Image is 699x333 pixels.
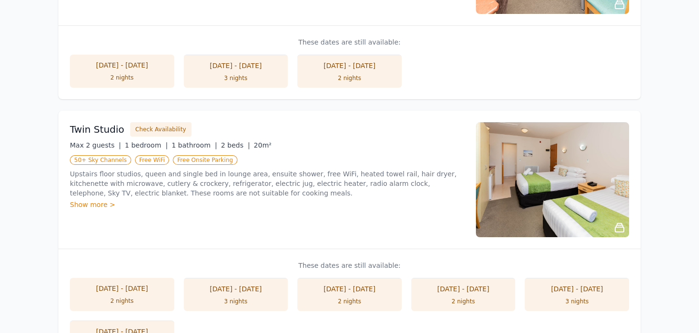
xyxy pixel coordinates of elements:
div: 2 nights [79,74,165,81]
span: 20m² [254,141,271,149]
div: [DATE] - [DATE] [421,284,506,294]
div: 2 nights [307,74,392,82]
div: Show more > [70,200,464,209]
p: Upstairs floor studios, queen and single bed in lounge area, ensuite shower, free WiFi, heated to... [70,169,464,198]
p: These dates are still available: [70,37,629,47]
div: [DATE] - [DATE] [193,284,279,294]
div: [DATE] - [DATE] [534,284,620,294]
span: Free Onsite Parking [173,155,237,165]
h3: Twin Studio [70,123,124,136]
div: [DATE] - [DATE] [307,284,392,294]
div: 2 nights [79,297,165,305]
button: Check Availability [130,122,192,137]
div: 3 nights [534,298,620,305]
span: 50+ Sky Channels [70,155,131,165]
p: These dates are still available: [70,261,629,270]
div: [DATE] - [DATE] [79,60,165,70]
div: [DATE] - [DATE] [193,61,279,70]
div: 2 nights [307,298,392,305]
span: Max 2 guests | [70,141,121,149]
div: [DATE] - [DATE] [307,61,392,70]
span: 1 bedroom | [125,141,168,149]
div: 2 nights [421,298,506,305]
span: 1 bathroom | [171,141,217,149]
span: Free WiFi [135,155,169,165]
span: 2 beds | [221,141,250,149]
div: 3 nights [193,74,279,82]
div: 3 nights [193,298,279,305]
div: [DATE] - [DATE] [79,284,165,293]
